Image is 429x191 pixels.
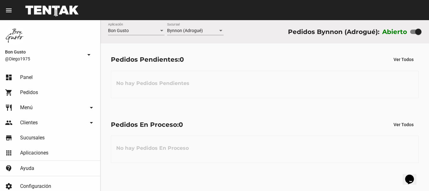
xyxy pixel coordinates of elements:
mat-icon: apps [5,149,13,157]
iframe: chat widget [403,166,423,185]
span: Ayuda [20,165,34,171]
button: Ver Todos [388,54,419,65]
mat-icon: arrow_drop_down [85,51,93,59]
mat-icon: people [5,119,13,126]
span: Ver Todos [394,122,414,127]
span: Bon Gusto [5,48,83,56]
mat-icon: arrow_drop_down [88,104,95,111]
mat-icon: contact_support [5,165,13,172]
span: 0 [179,121,183,128]
div: Pedidos Bynnon (Adrogué): [288,27,379,37]
h3: No hay Pedidos Pendientes [111,74,194,93]
div: Pedidos En Proceso: [111,120,183,130]
span: Aplicaciones [20,150,48,156]
span: Menú [20,104,33,111]
span: Panel [20,74,33,81]
span: Bynnon (Adrogué) [167,28,203,33]
mat-icon: dashboard [5,74,13,81]
span: @Diego1975 [5,56,83,62]
mat-icon: settings [5,183,13,190]
span: Ver Todos [394,57,414,62]
img: 8570adf9-ca52-4367-b116-ae09c64cf26e.jpg [5,25,25,45]
span: Pedidos [20,89,38,96]
mat-icon: store [5,134,13,142]
span: 0 [180,56,184,63]
span: Configuración [20,183,51,189]
span: Bon Gusto [108,28,129,33]
h3: No hay Pedidos En Proceso [111,139,194,158]
label: Abierto [382,27,407,37]
mat-icon: restaurant [5,104,13,111]
div: Pedidos Pendientes: [111,54,184,65]
mat-icon: shopping_cart [5,89,13,96]
button: Ver Todos [388,119,419,130]
mat-icon: menu [5,7,13,14]
mat-icon: arrow_drop_down [88,119,95,126]
span: Clientes [20,120,38,126]
span: Sucursales [20,135,45,141]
